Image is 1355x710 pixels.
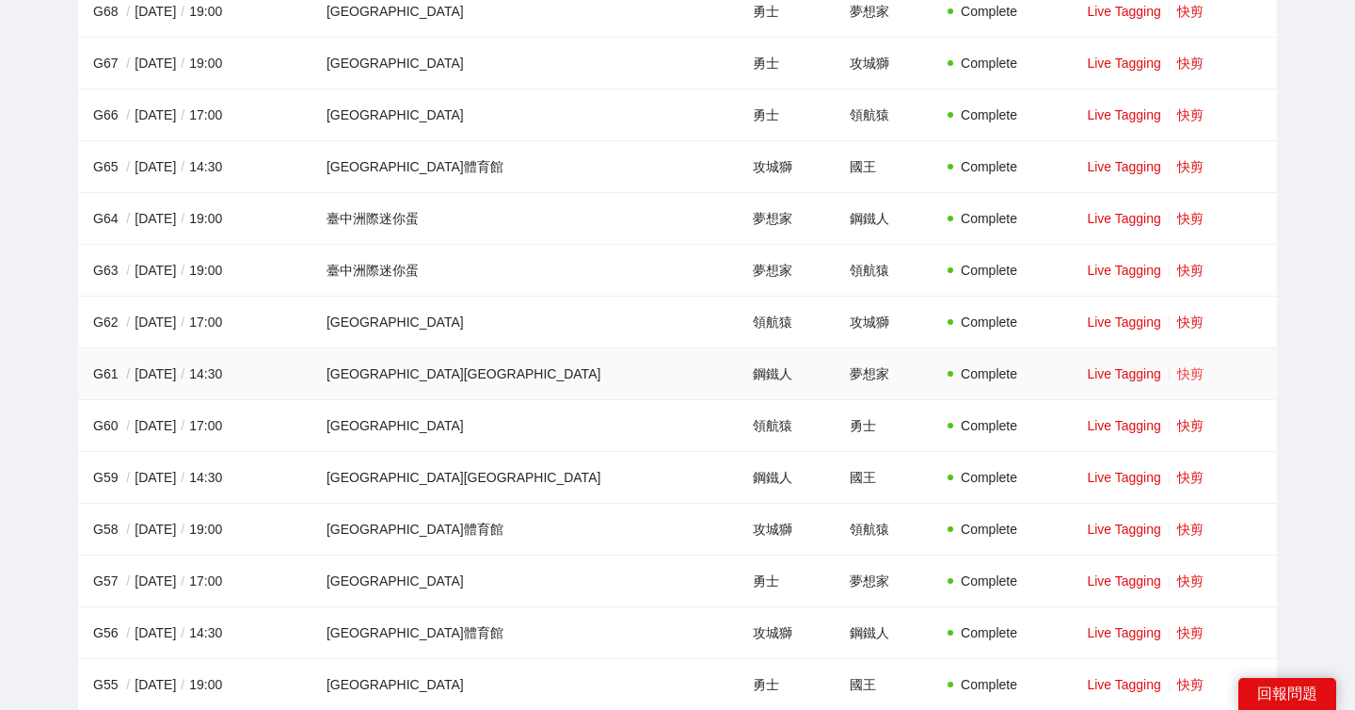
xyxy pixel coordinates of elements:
[121,625,135,640] span: /
[835,193,933,245] td: 鋼鐵人
[78,297,311,348] td: G62 [DATE] 17:00
[961,625,1017,640] span: Complete
[176,159,189,174] span: /
[738,245,836,297] td: 夢想家
[738,348,836,400] td: 鋼鐵人
[961,315,1017,330] span: Complete
[121,677,135,692] span: /
[835,348,933,400] td: 夢想家
[78,607,311,659] td: G56 [DATE] 14:30
[1177,366,1204,381] a: 快剪
[311,89,738,141] td: [GEOGRAPHIC_DATA]
[1087,366,1160,381] a: Live Tagging
[1177,418,1204,433] a: 快剪
[835,89,933,141] td: 領航猿
[961,366,1017,381] span: Complete
[1177,677,1204,692] a: 快剪
[176,4,189,19] span: /
[311,141,738,193] td: [GEOGRAPHIC_DATA]體育館
[78,556,311,607] td: G57 [DATE] 17:00
[738,89,836,141] td: 勇士
[121,159,135,174] span: /
[121,315,135,330] span: /
[121,4,135,19] span: /
[1087,4,1160,19] a: Live Tagging
[738,297,836,348] td: 領航猿
[1177,56,1204,71] a: 快剪
[961,4,1017,19] span: Complete
[311,348,738,400] td: [GEOGRAPHIC_DATA][GEOGRAPHIC_DATA]
[1087,263,1160,278] a: Live Tagging
[738,452,836,504] td: 鋼鐵人
[121,56,135,71] span: /
[1087,159,1160,174] a: Live Tagging
[835,297,933,348] td: 攻城獅
[176,522,189,537] span: /
[835,245,933,297] td: 領航猿
[176,625,189,640] span: /
[961,677,1017,692] span: Complete
[738,193,836,245] td: 夢想家
[176,56,189,71] span: /
[1087,522,1160,537] a: Live Tagging
[121,418,135,433] span: /
[121,366,135,381] span: /
[1087,625,1160,640] a: Live Tagging
[961,159,1017,174] span: Complete
[1087,470,1160,485] a: Live Tagging
[961,56,1017,71] span: Complete
[176,418,189,433] span: /
[311,193,738,245] td: 臺中洲際迷你蛋
[961,263,1017,278] span: Complete
[78,89,311,141] td: G66 [DATE] 17:00
[1087,677,1160,692] a: Live Tagging
[1177,573,1204,589] a: 快剪
[78,38,311,89] td: G67 [DATE] 19:00
[311,556,738,607] td: [GEOGRAPHIC_DATA]
[121,573,135,589] span: /
[738,556,836,607] td: 勇士
[78,193,311,245] td: G64 [DATE] 19:00
[121,107,135,122] span: /
[1177,159,1204,174] a: 快剪
[78,141,311,193] td: G65 [DATE] 14:30
[961,211,1017,226] span: Complete
[311,607,738,659] td: [GEOGRAPHIC_DATA]體育館
[78,504,311,556] td: G58 [DATE] 19:00
[311,245,738,297] td: 臺中洲際迷你蛋
[176,107,189,122] span: /
[311,504,738,556] td: [GEOGRAPHIC_DATA]體育館
[121,522,135,537] span: /
[311,400,738,452] td: [GEOGRAPHIC_DATA]
[311,297,738,348] td: [GEOGRAPHIC_DATA]
[311,38,738,89] td: [GEOGRAPHIC_DATA]
[961,522,1017,537] span: Complete
[835,38,933,89] td: 攻城獅
[961,418,1017,433] span: Complete
[121,470,135,485] span: /
[176,211,189,226] span: /
[78,245,311,297] td: G63 [DATE] 19:00
[176,366,189,381] span: /
[1087,211,1160,226] a: Live Tagging
[121,263,135,278] span: /
[835,556,933,607] td: 夢想家
[1177,4,1204,19] a: 快剪
[835,141,933,193] td: 國王
[835,504,933,556] td: 領航猿
[1087,315,1160,330] a: Live Tagging
[961,470,1017,485] span: Complete
[1087,573,1160,589] a: Live Tagging
[738,38,836,89] td: 勇士
[738,504,836,556] td: 攻城獅
[121,211,135,226] span: /
[1177,107,1204,122] a: 快剪
[1087,56,1160,71] a: Live Tagging
[78,348,311,400] td: G61 [DATE] 14:30
[961,573,1017,589] span: Complete
[176,470,189,485] span: /
[78,400,311,452] td: G60 [DATE] 17:00
[1177,470,1204,485] a: 快剪
[738,400,836,452] td: 領航猿
[1087,107,1160,122] a: Live Tagging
